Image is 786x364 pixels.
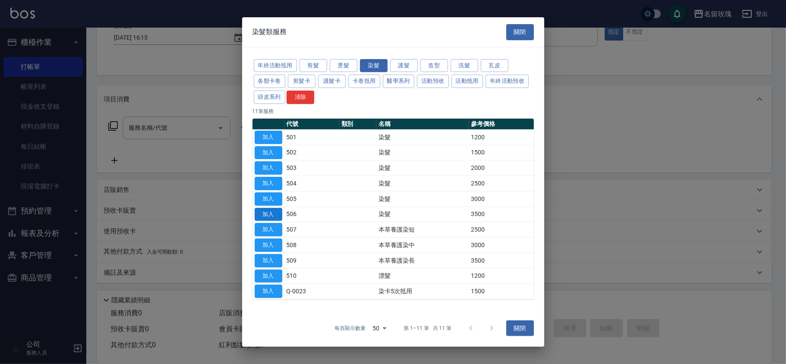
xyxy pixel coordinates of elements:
button: 剪髮卡 [288,75,316,88]
th: 代號 [284,119,339,130]
button: 護髮卡 [318,75,346,88]
button: 瓦皮 [481,59,508,72]
button: 加入 [255,207,282,221]
button: 頭皮系列 [254,91,286,104]
td: 本草養護染短 [376,222,469,238]
td: 508 [284,237,339,253]
button: 加入 [255,238,282,252]
td: 染髮 [376,160,469,176]
td: 2500 [469,222,533,238]
td: 本草養護染長 [376,253,469,268]
td: 1200 [469,268,533,284]
th: 參考價格 [469,119,533,130]
span: 染髮類服務 [253,28,287,36]
td: 1500 [469,284,533,299]
td: 染髮 [376,129,469,145]
button: 燙髮 [330,59,357,72]
button: 剪髮 [300,59,327,72]
p: 每頁顯示數量 [335,324,366,332]
button: 洗髮 [451,59,478,72]
button: 加入 [255,131,282,144]
td: 1200 [469,129,533,145]
div: 50 [369,317,390,340]
button: 加入 [255,285,282,298]
td: 漂髮 [376,268,469,284]
td: 501 [284,129,339,145]
td: 509 [284,253,339,268]
th: 名稱 [376,119,469,130]
button: 加入 [255,161,282,175]
td: 503 [284,160,339,176]
td: 3500 [469,253,533,268]
td: 染髮 [376,207,469,222]
td: 染卡5次抵用 [376,284,469,299]
td: 染髮 [376,191,469,207]
button: 加入 [255,146,282,159]
td: 504 [284,176,339,191]
button: 卡卷抵用 [348,75,380,88]
td: Q-0023 [284,284,339,299]
button: 各類卡卷 [254,75,286,88]
td: 507 [284,222,339,238]
button: 年終活動抵用 [254,59,297,72]
td: 506 [284,207,339,222]
button: 染髮 [360,59,388,72]
button: 關閉 [506,320,534,336]
td: 染髮 [376,145,469,160]
button: 加入 [255,177,282,190]
td: 3000 [469,237,533,253]
td: 3500 [469,207,533,222]
th: 類別 [339,119,377,130]
button: 加入 [255,254,282,267]
button: 活動抵用 [451,75,483,88]
button: 加入 [255,269,282,282]
button: 護髮 [390,59,418,72]
button: 加入 [255,192,282,206]
td: 502 [284,145,339,160]
button: 活動預收 [417,75,449,88]
p: 第 1–11 筆 共 11 筆 [404,324,451,332]
td: 505 [284,191,339,207]
button: 加入 [255,223,282,236]
p: 11 筆服務 [253,107,534,115]
td: 本草養護染中 [376,237,469,253]
button: 造型 [420,59,448,72]
button: 關閉 [506,24,534,40]
td: 3000 [469,191,533,207]
button: 年終活動預收 [486,75,529,88]
td: 2500 [469,176,533,191]
td: 1500 [469,145,533,160]
button: 清除 [287,91,314,104]
button: 醫學系列 [383,75,415,88]
td: 染髮 [376,176,469,191]
td: 510 [284,268,339,284]
td: 2000 [469,160,533,176]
